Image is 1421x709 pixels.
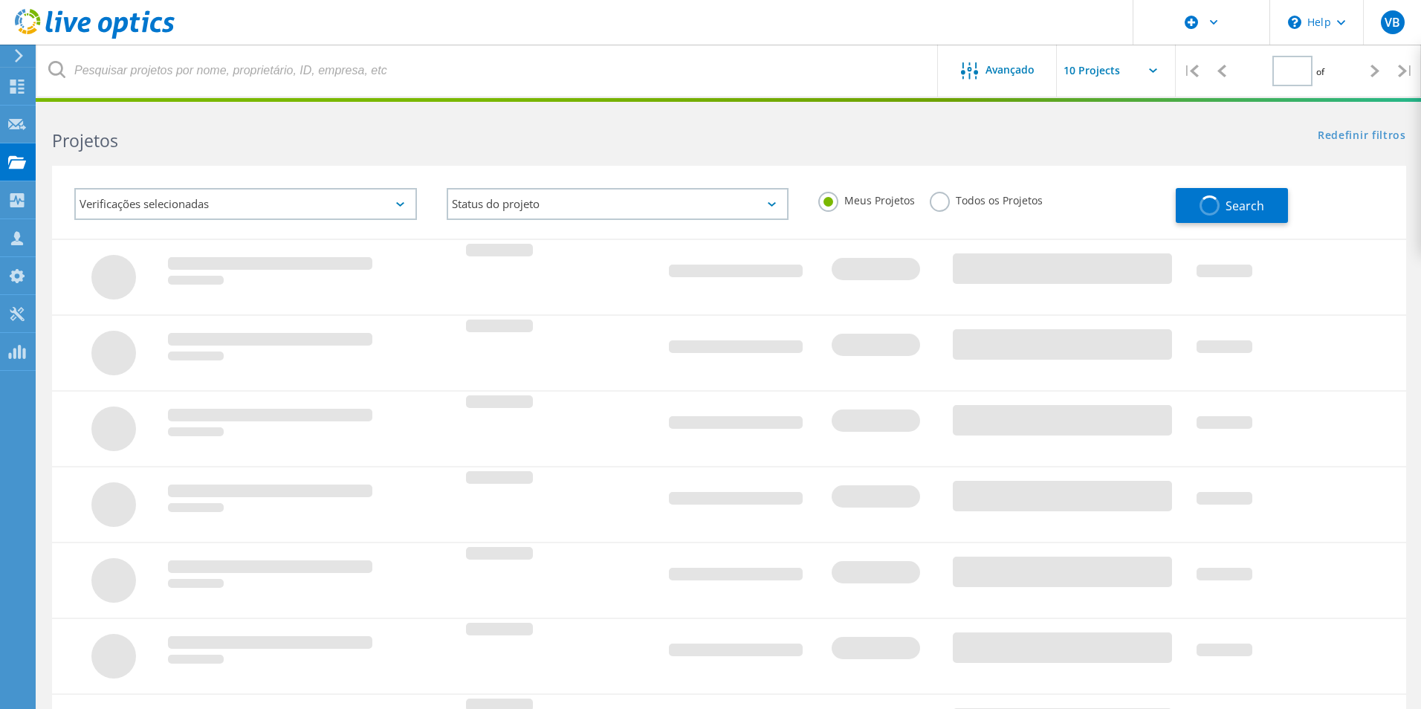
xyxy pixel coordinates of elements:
[447,188,789,220] div: Status do projeto
[1391,45,1421,97] div: |
[52,129,118,152] b: Projetos
[15,31,175,42] a: Live Optics Dashboard
[1316,65,1324,78] span: of
[1288,16,1301,29] svg: \n
[930,192,1043,206] label: Todos os Projetos
[1176,45,1206,97] div: |
[1385,16,1400,28] span: VB
[985,65,1035,75] span: Avançado
[37,45,939,97] input: Pesquisar projetos por nome, proprietário, ID, empresa, etc
[818,192,915,206] label: Meus Projetos
[1226,198,1264,214] span: Search
[74,188,417,220] div: Verificações selecionadas
[1318,130,1406,143] a: Redefinir filtros
[1176,188,1288,223] button: Search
